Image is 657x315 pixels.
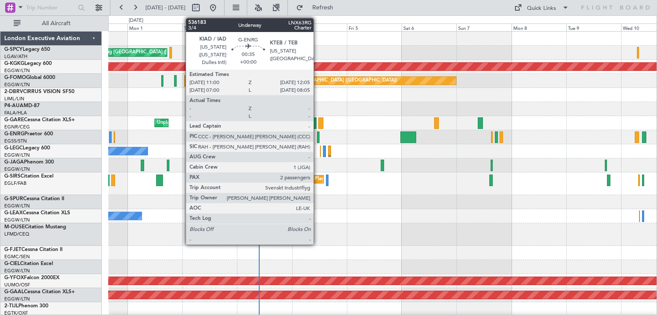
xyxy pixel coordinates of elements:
span: 2-DBRV [4,89,23,94]
a: LFMD/CEQ [4,231,29,237]
button: Quick Links [510,1,573,15]
span: G-LEGC [4,146,23,151]
span: G-FJET [4,247,21,252]
div: Wed 3 [237,23,292,31]
a: LGAV/ATH [4,53,27,60]
a: EGMC/SEN [4,254,30,260]
a: G-FOMOGlobal 6000 [4,75,55,80]
span: G-KGKG [4,61,24,66]
a: G-SIRSCitation Excel [4,174,53,179]
span: G-YFOX [4,275,24,280]
a: G-LEAXCessna Citation XLS [4,210,70,216]
a: G-FJETCessna Citation II [4,247,62,252]
span: G-FOMO [4,75,26,80]
span: [DATE] - [DATE] [145,4,186,12]
div: Mon 8 [512,23,566,31]
a: LIML/LIN [4,96,24,102]
a: G-ENRGPraetor 600 [4,131,53,137]
a: UUMO/OSF [4,282,30,288]
div: Tue 9 [566,23,621,31]
span: G-LEAX [4,210,23,216]
span: G-CIEL [4,261,20,266]
a: EGGW/LTN [4,82,30,88]
a: G-KGKGLegacy 600 [4,61,52,66]
span: All Aircraft [22,20,90,26]
a: G-SPCYLegacy 650 [4,47,50,52]
a: G-YFOXFalcon 2000EX [4,275,59,280]
a: EGNR/CEG [4,124,30,130]
div: Unplanned Maint [PERSON_NAME] [157,117,234,129]
div: Quick Links [527,4,556,13]
span: G-ENRG [4,131,24,137]
span: M-OUSE [4,225,25,230]
span: G-SIRS [4,174,21,179]
span: G-SPUR [4,196,23,201]
a: EGGW/LTN [4,268,30,274]
a: EGGW/LTN [4,67,30,74]
a: EGLF/FAB [4,180,27,187]
div: [DATE] [129,17,143,24]
a: G-GARECessna Citation XLS+ [4,117,75,122]
a: FALA/HLA [4,110,27,116]
span: G-SPCY [4,47,23,52]
span: P4-AUA [4,103,24,108]
a: EGGW/LTN [4,152,30,158]
a: G-LEGCLegacy 600 [4,146,50,151]
a: G-CIELCitation Excel [4,261,53,266]
div: Cleaning [GEOGRAPHIC_DATA] ([PERSON_NAME] Intl) [93,46,213,59]
a: EGSS/STN [4,138,27,144]
div: Owner [239,210,254,222]
a: 2-TIJLPhenom 300 [4,303,48,309]
a: M-OUSECitation Mustang [4,225,66,230]
a: 2-DBRVCIRRUS VISION SF50 [4,89,74,94]
a: EGGW/LTN [4,217,30,223]
div: Planned Maint [GEOGRAPHIC_DATA] ([GEOGRAPHIC_DATA]) [315,173,450,186]
div: Planned Maint [GEOGRAPHIC_DATA] ([GEOGRAPHIC_DATA]) [262,74,397,87]
div: Sat 6 [402,23,456,31]
div: Fri 5 [347,23,402,31]
input: Trip Number [26,1,75,14]
a: EGGW/LTN [4,296,30,302]
button: Refresh [292,1,343,15]
a: EGGW/LTN [4,166,30,172]
span: G-JAGA [4,160,24,165]
span: 2-TIJL [4,303,18,309]
span: G-GAAL [4,289,24,295]
div: Tue 2 [182,23,237,31]
div: Sun 7 [456,23,511,31]
a: P4-AUAMD-87 [4,103,40,108]
span: Refresh [305,5,341,11]
a: G-JAGAPhenom 300 [4,160,54,165]
div: Mon 1 [127,23,182,31]
a: G-SPURCessna Citation II [4,196,64,201]
div: Thu 4 [292,23,347,31]
a: EGGW/LTN [4,203,30,209]
span: G-GARE [4,117,24,122]
button: All Aircraft [9,17,93,30]
a: G-GAALCessna Citation XLS+ [4,289,75,295]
